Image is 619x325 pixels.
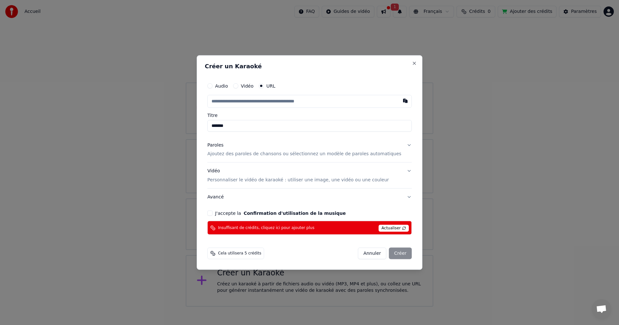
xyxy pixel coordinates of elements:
[241,83,253,88] label: Vidéo
[244,211,346,215] button: J'accepte la
[266,83,275,88] label: URL
[378,225,409,232] span: Actualiser
[205,63,414,69] h2: Créer un Karaoké
[215,83,228,88] label: Audio
[215,211,346,215] label: J'accepte la
[207,137,412,162] button: ParolesAjoutez des paroles de chansons ou sélectionnez un modèle de paroles automatiques
[207,163,412,188] button: VidéoPersonnaliser le vidéo de karaoké : utiliser une image, une vidéo ou une couleur
[207,189,412,206] button: Avancé
[207,142,223,148] div: Paroles
[207,151,401,157] p: Ajoutez des paroles de chansons ou sélectionnez un modèle de paroles automatiques
[358,248,386,259] button: Annuler
[207,168,389,183] div: Vidéo
[218,251,261,256] span: Cela utilisera 5 crédits
[218,225,314,230] span: Insuffisant de crédits, cliquez ici pour ajouter plus
[207,113,412,117] label: Titre
[207,177,389,183] p: Personnaliser le vidéo de karaoké : utiliser une image, une vidéo ou une couleur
